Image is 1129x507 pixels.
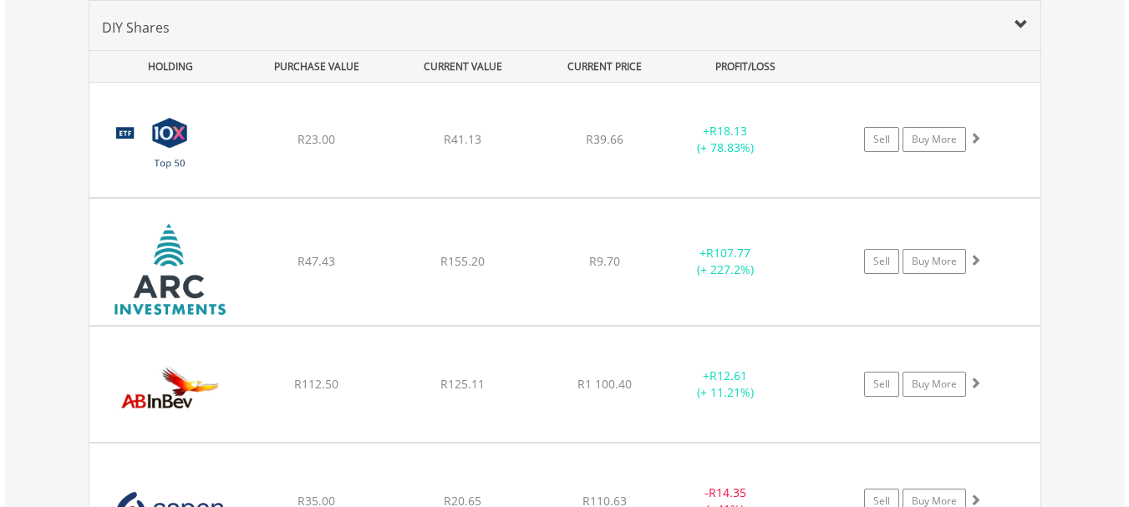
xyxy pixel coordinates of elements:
span: R41.13 [444,131,481,147]
span: R47.43 [298,253,335,269]
div: CURRENT PRICE [537,51,670,82]
div: CURRENT VALUE [392,51,535,82]
span: R14.35 [709,484,746,500]
span: DIY Shares [102,18,170,37]
a: Buy More [903,249,966,274]
img: EQU.ZA.CTOP50.png [98,104,242,193]
span: R1 100.40 [577,376,632,392]
span: R107.77 [706,245,750,261]
span: R112.50 [294,376,338,392]
a: Buy More [903,127,966,152]
img: EQU.ZA.ANH.png [98,347,242,438]
span: R125.11 [440,376,485,392]
span: R23.00 [298,131,335,147]
div: PROFIT/LOSS [674,51,817,82]
div: PURCHASE VALUE [246,51,389,82]
span: R9.70 [589,253,620,269]
a: Sell [864,249,899,274]
img: EQU.ZA.AIL.png [98,220,242,322]
div: + (+ 78.83%) [663,123,789,156]
div: HOLDING [90,51,242,82]
span: R155.20 [440,253,485,269]
span: R12.61 [709,368,747,383]
span: R18.13 [709,123,747,139]
a: Buy More [903,372,966,397]
a: Sell [864,127,899,152]
div: + (+ 11.21%) [663,368,789,401]
span: R39.66 [586,131,623,147]
a: Sell [864,372,899,397]
div: + (+ 227.2%) [663,245,789,278]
